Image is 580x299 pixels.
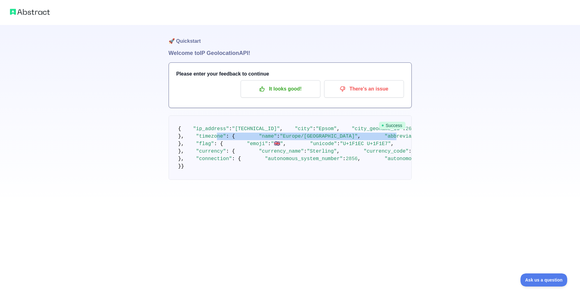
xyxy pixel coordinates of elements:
span: : [268,141,271,147]
h1: Welcome to IP Geolocation API! [169,49,412,57]
span: "flag" [196,141,214,147]
span: , [283,141,286,147]
iframe: Toggle Customer Support [520,273,568,287]
span: : [229,126,232,132]
span: "U+1F1EC U+1F1E7" [340,141,391,147]
button: There's an issue [324,80,404,98]
span: "emoji" [247,141,268,147]
span: Success [379,122,405,129]
span: "autonomous_system_number" [265,156,343,162]
span: "city_geoname_id" [352,126,402,132]
span: "ip_address" [193,126,229,132]
span: "currency_name" [259,149,304,154]
span: : [409,149,412,154]
span: "connection" [196,156,232,162]
span: , [358,156,361,162]
span: : { [226,149,235,154]
span: : [337,141,340,147]
span: , [337,149,340,154]
span: 2649957 [405,126,426,132]
span: "currency_code" [364,149,409,154]
span: "Europe/[GEOGRAPHIC_DATA]" [280,134,358,139]
span: "autonomous_system_organization" [385,156,480,162]
span: "🇬🇧" [271,141,283,147]
span: , [280,126,283,132]
span: , [391,141,394,147]
p: There's an issue [329,84,399,94]
span: : { [232,156,241,162]
span: , [337,126,340,132]
span: "currency" [196,149,226,154]
span: , [358,134,361,139]
span: "city" [295,126,313,132]
span: "unicode" [310,141,337,147]
span: : { [226,134,235,139]
span: : { [214,141,223,147]
h1: 🚀 Quickstart [169,25,412,49]
span: "[TECHNICAL_ID]" [232,126,280,132]
span: : [313,126,316,132]
span: "timezone" [196,134,226,139]
button: It looks good! [241,80,320,98]
span: : [304,149,307,154]
span: : [277,134,280,139]
span: "Sterling" [307,149,337,154]
span: : [343,156,346,162]
p: It looks good! [245,84,316,94]
span: { [178,126,181,132]
span: 2856 [346,156,357,162]
h3: Please enter your feedback to continue [176,70,404,78]
span: "name" [259,134,277,139]
span: "abbreviation" [385,134,426,139]
span: "Epsom" [316,126,337,132]
img: Abstract logo [10,7,50,16]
